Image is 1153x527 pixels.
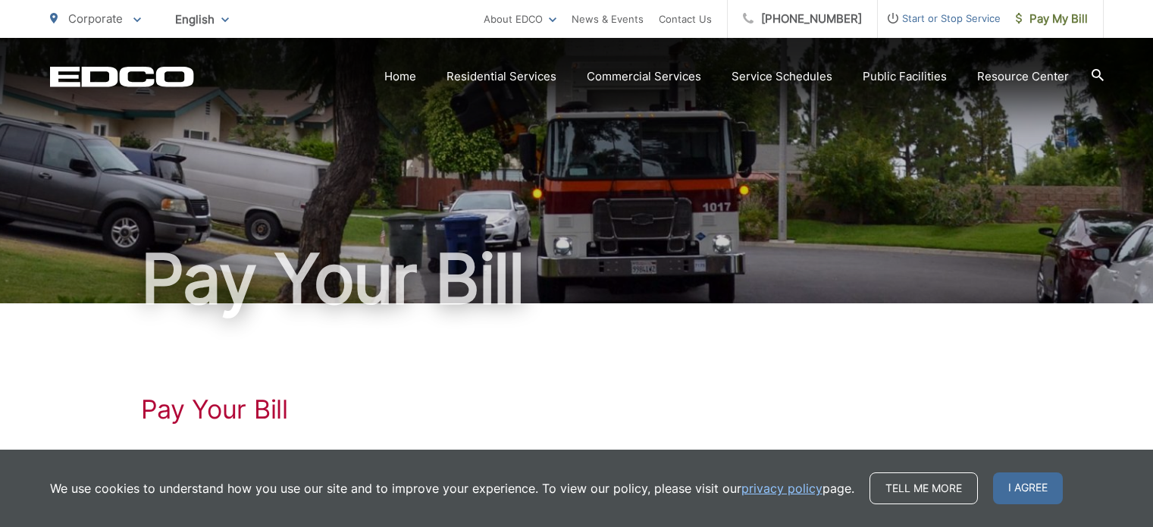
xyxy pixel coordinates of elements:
[446,67,556,86] a: Residential Services
[484,10,556,28] a: About EDCO
[164,6,240,33] span: English
[863,67,947,86] a: Public Facilities
[732,67,832,86] a: Service Schedules
[50,66,194,87] a: EDCD logo. Return to the homepage.
[587,67,701,86] a: Commercial Services
[659,10,712,28] a: Contact Us
[572,10,644,28] a: News & Events
[1016,10,1088,28] span: Pay My Bill
[50,241,1104,317] h1: Pay Your Bill
[384,67,416,86] a: Home
[741,479,822,497] a: privacy policy
[141,394,1013,425] h1: Pay Your Bill
[141,447,197,466] a: Click Here
[68,11,123,26] span: Corporate
[869,472,978,504] a: Tell me more
[993,472,1063,504] span: I agree
[50,479,854,497] p: We use cookies to understand how you use our site and to improve your experience. To view our pol...
[977,67,1069,86] a: Resource Center
[141,447,1013,466] p: to View, Pay, and Manage Your Bill Online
